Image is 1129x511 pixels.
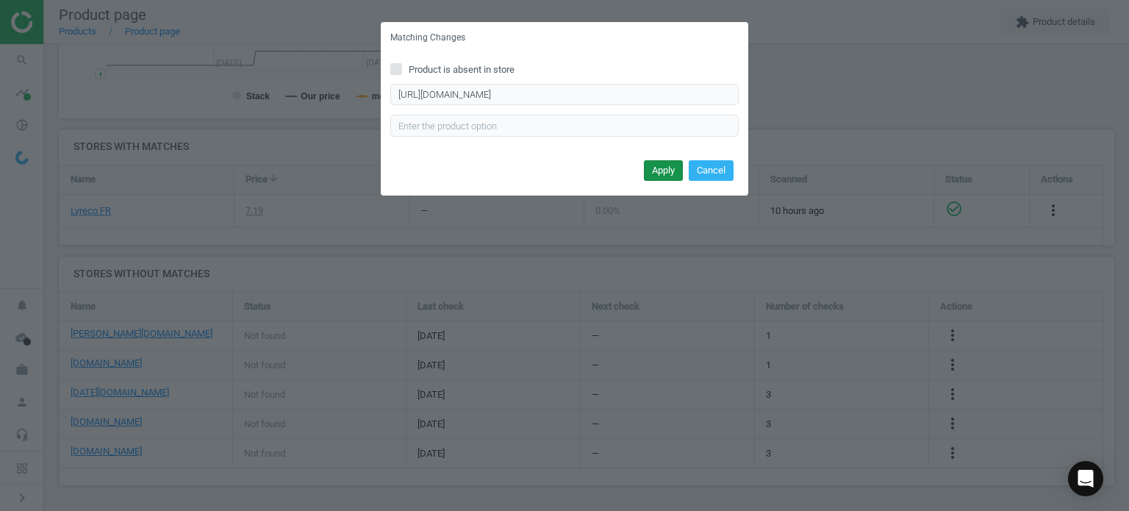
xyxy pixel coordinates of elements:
[406,63,517,76] span: Product is absent in store
[689,160,734,181] button: Cancel
[390,32,465,44] h5: Matching Changes
[644,160,683,181] button: Apply
[390,115,739,137] input: Enter the product option
[1068,461,1103,496] div: Open Intercom Messenger
[390,84,739,106] input: Enter correct product URL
